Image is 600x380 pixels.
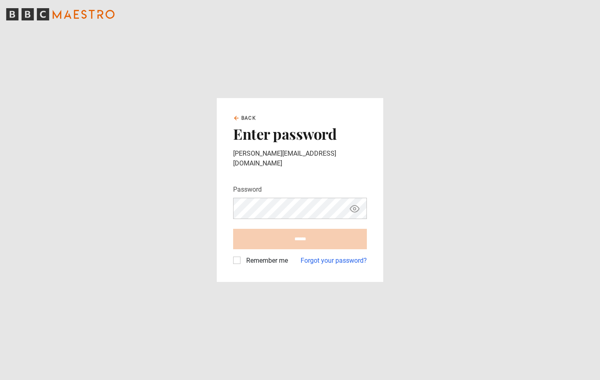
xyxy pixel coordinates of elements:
[241,114,256,122] span: Back
[243,256,288,266] label: Remember me
[233,185,262,194] label: Password
[233,149,367,168] p: [PERSON_NAME][EMAIL_ADDRESS][DOMAIN_NAME]
[348,201,362,216] button: Show password
[301,256,367,266] a: Forgot your password?
[233,114,256,122] a: Back
[6,8,115,20] svg: BBC Maestro
[233,125,367,142] h2: Enter password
